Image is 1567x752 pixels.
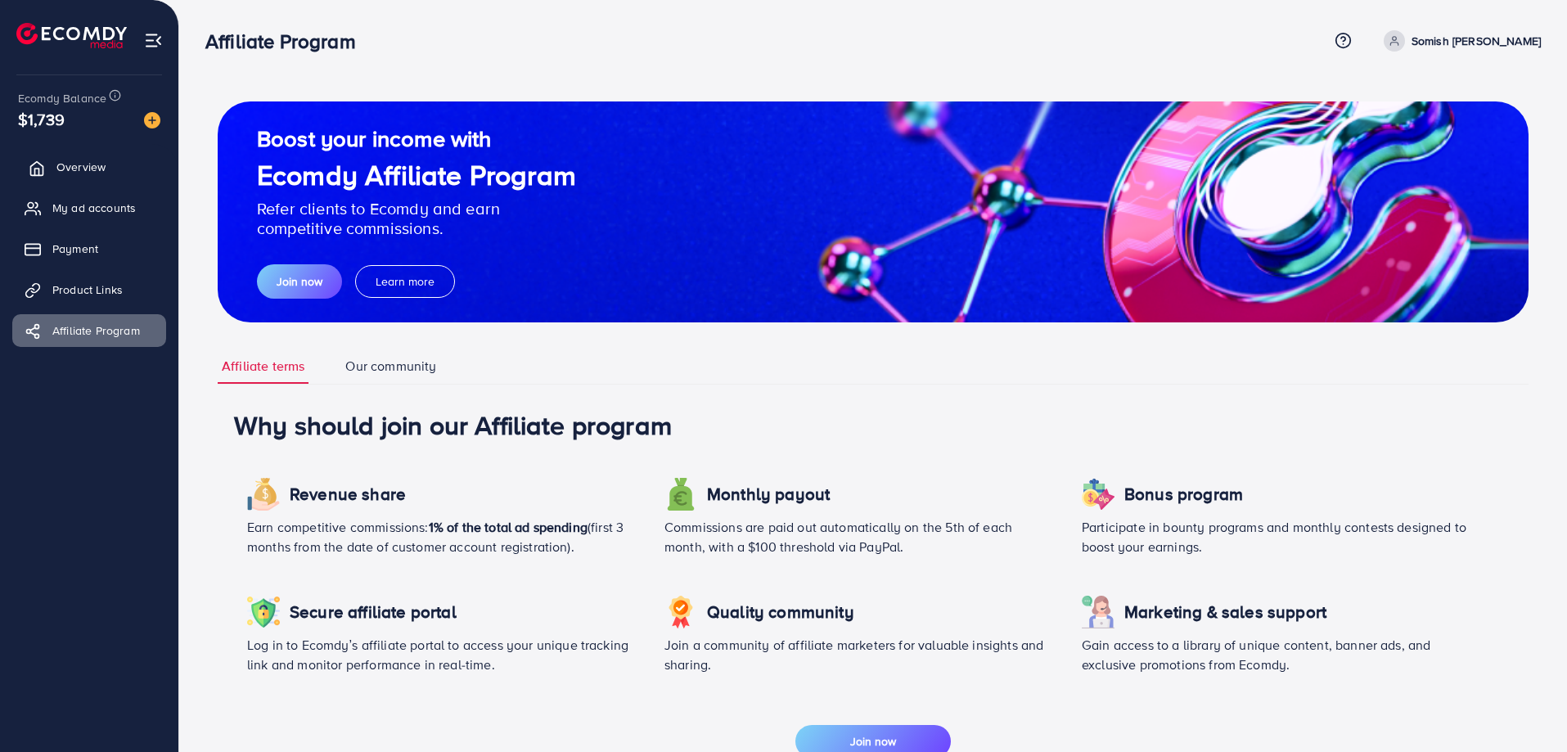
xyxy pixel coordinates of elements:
img: guide [218,101,1529,322]
img: icon revenue share [1082,478,1114,511]
span: Join now [277,273,322,290]
span: Overview [56,159,106,175]
a: Product Links [12,273,166,306]
a: Our community [341,349,440,384]
img: icon revenue share [1082,596,1114,628]
h2: Boost your income with [257,125,576,152]
span: My ad accounts [52,200,136,216]
h4: Secure affiliate portal [290,602,457,623]
span: Join now [850,733,896,750]
h3: Affiliate Program [205,29,369,53]
h4: Monthly payout [707,484,830,505]
a: My ad accounts [12,191,166,224]
img: menu [144,31,163,50]
p: Join a community of affiliate marketers for valuable insights and sharing. [664,635,1056,674]
p: Refer clients to Ecomdy and earn [257,199,576,218]
img: icon revenue share [247,596,280,628]
a: Affiliate terms [218,349,308,384]
a: Overview [12,151,166,183]
p: Earn competitive commissions: (first 3 months from the date of customer account registration). [247,517,638,556]
span: $1,739 [18,107,65,131]
h4: Marketing & sales support [1124,602,1326,623]
span: 1% of the total ad spending [429,518,588,536]
h4: Quality community [707,602,854,623]
img: image [144,112,160,128]
a: Affiliate Program [12,314,166,347]
p: Gain access to a library of unique content, banner ads, and exclusive promotions from Ecomdy. [1082,635,1473,674]
img: icon revenue share [247,478,280,511]
p: Commissions are paid out automatically on the 5th of each month, with a $100 threshold via PayPal. [664,517,1056,556]
img: logo [16,23,127,48]
span: Payment [52,241,98,257]
p: Participate in bounty programs and monthly contests designed to boost your earnings. [1082,517,1473,556]
h1: Ecomdy Affiliate Program [257,159,576,192]
a: Somish [PERSON_NAME] [1377,30,1541,52]
h4: Revenue share [290,484,406,505]
p: Somish [PERSON_NAME] [1412,31,1541,51]
span: Affiliate Program [52,322,140,339]
p: Log in to Ecomdy’s affiliate portal to access your unique tracking link and monitor performance i... [247,635,638,674]
button: Learn more [355,265,455,298]
button: Join now [257,264,342,299]
img: icon revenue share [664,596,697,628]
h1: Why should join our Affiliate program [234,409,1512,440]
span: Product Links [52,281,123,298]
p: competitive commissions. [257,218,576,238]
img: icon revenue share [664,478,697,511]
a: Payment [12,232,166,265]
iframe: Chat [1497,678,1555,740]
span: Ecomdy Balance [18,90,106,106]
h4: Bonus program [1124,484,1243,505]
